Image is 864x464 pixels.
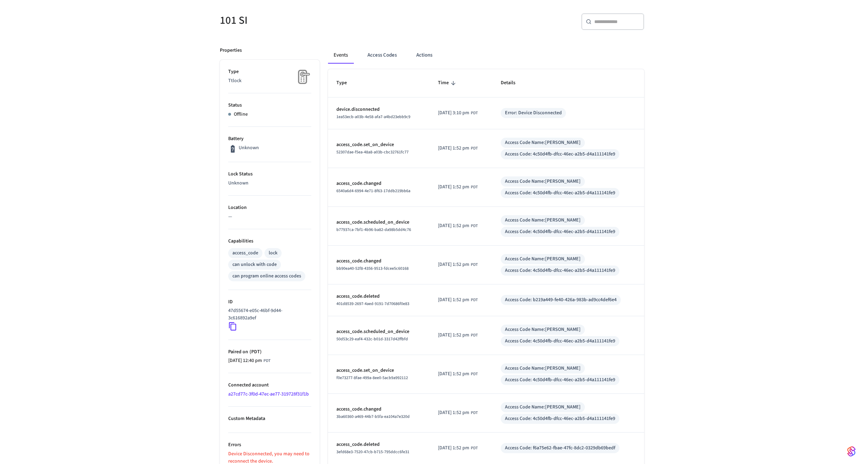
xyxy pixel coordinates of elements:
table: sticky table [328,69,644,464]
span: [DATE] 1:52 pm [438,332,469,339]
p: Capabilities [228,238,311,245]
span: PDT [471,110,478,116]
span: PDT [471,410,478,416]
p: Lock Status [228,171,311,178]
span: PDT [471,445,478,451]
p: Unknown [228,180,311,187]
span: [DATE] 1:52 pm [438,183,469,191]
div: America/Los_Angeles [438,183,478,191]
div: Access Code: 4c50d4fb-dfcc-46ec-a2b5-d4a111141fe9 [505,376,615,384]
span: PDT [471,145,478,152]
span: Type [336,78,356,88]
span: PDT [471,371,478,377]
div: Access Code: 4c50d4fb-dfcc-46ec-a2b5-d4a111141fe9 [505,415,615,422]
a: a27cd77c-3f0d-47ec-ae77-319728f31f1b [228,391,309,398]
span: 52307dae-f5ea-48a8-a03b-cbc32761fc77 [336,149,409,155]
span: [DATE] 12:40 pm [228,357,262,364]
div: Access Code: 4c50d4fb-dfcc-46ec-a2b5-d4a111141fe9 [505,338,615,345]
span: 1ea53ecb-a03b-4e58-afa7-a4bd23ebb9c9 [336,114,410,120]
div: Access Code: f6a75e62-fbae-47fc-8dc2-0329db69bedf [505,444,615,452]
div: America/Los_Angeles [228,357,270,364]
span: PDT [471,262,478,268]
p: Paired on [228,348,311,356]
div: Access Code Name: [PERSON_NAME] [505,139,581,146]
span: ( PDT ) [248,348,262,355]
p: access_code.changed [336,180,421,187]
span: 3efd68e3-7520-47cb-b715-795ddcc6fe31 [336,449,409,455]
span: bb90ea40-52f8-4356-9513-fdcee5c60168 [336,266,409,271]
p: Custom Metadata [228,415,311,422]
div: America/Los_Angeles [438,444,478,452]
div: America/Los_Angeles [438,145,478,152]
div: lock [269,249,277,257]
p: Offline [234,111,248,118]
span: 3ba60360-a469-44b7-b5fa-ea104a7e320d [336,414,410,420]
p: Status [228,102,311,109]
span: Details [501,78,524,88]
span: [DATE] 1:52 pm [438,145,469,152]
span: PDT [263,358,270,364]
p: Battery [228,135,311,143]
div: America/Los_Angeles [438,332,478,339]
div: America/Los_Angeles [438,409,478,416]
p: Errors [228,441,311,449]
p: Ttlock [228,77,311,85]
span: [DATE] 1:52 pm [438,261,469,268]
div: America/Los_Angeles [438,261,478,268]
div: America/Los_Angeles [438,296,478,304]
span: 6540a6d4-6994-4e71-8f63-17ddb219bb6a [336,188,410,194]
span: Time [438,78,458,88]
span: 401d8539-2697-4aed-9191-7d70686f0e83 [336,301,409,307]
div: Access Code Name: [PERSON_NAME] [505,217,581,224]
div: Access Code Name: [PERSON_NAME] [505,326,581,333]
p: Connected account [228,382,311,389]
span: [DATE] 1:52 pm [438,222,469,230]
h5: 101 SI [220,13,428,28]
div: access_code [232,249,258,257]
p: Location [228,204,311,211]
div: Access Code Name: [PERSON_NAME] [505,365,581,372]
span: [DATE] 1:52 pm [438,444,469,452]
p: access_code.deleted [336,441,421,448]
p: access_code.scheduled_on_device [336,219,421,226]
button: Access Codes [362,47,402,64]
img: Placeholder Lock Image [294,68,311,86]
p: access_code.deleted [336,293,421,300]
button: Events [328,47,353,64]
p: access_code.changed [336,406,421,413]
div: can unlock with code [232,261,277,268]
p: ID [228,298,311,306]
p: access_code.set_on_device [336,367,421,374]
div: Access Code Name: [PERSON_NAME] [505,255,581,263]
p: access_code.scheduled_on_device [336,328,421,335]
span: [DATE] 1:52 pm [438,409,469,416]
p: Unknown [239,144,259,152]
span: b77937ca-7bf1-4b96-ba82-da98b5dd4c76 [336,227,411,233]
div: Access Code: 4c50d4fb-dfcc-46ec-a2b5-d4a111141fe9 [505,228,615,235]
div: Access Code Name: [PERSON_NAME] [505,404,581,411]
span: 50d53c29-eaf4-432c-b01d-3317d42ffbfd [336,336,408,342]
p: — [228,213,311,220]
span: PDT [471,184,478,190]
div: America/Los_Angeles [438,370,478,378]
span: [DATE] 1:52 pm [438,370,469,378]
span: PDT [471,332,478,339]
span: f0e73277-8fae-499a-8ee0-5acb9a992112 [336,375,408,381]
p: access_code.set_on_device [336,141,421,148]
div: ant example [328,47,644,64]
div: Access Code: 4c50d4fb-dfcc-46ec-a2b5-d4a111141fe9 [505,267,615,274]
span: PDT [471,223,478,229]
div: Access Code: b219a449-fe40-426a-983b-ad9cc4def6e4 [505,296,617,304]
div: America/Los_Angeles [438,222,478,230]
div: can program online access codes [232,273,301,280]
div: Error: Device Disconnected [505,109,562,117]
p: device.disconnected [336,106,421,113]
p: access_code.changed [336,258,421,265]
span: [DATE] 1:52 pm [438,296,469,304]
p: Properties [220,47,242,54]
p: 47d55674-e05c-46bf-9d44-3c616892a9ef [228,307,308,322]
img: SeamLogoGradient.69752ec5.svg [847,446,856,457]
span: [DATE] 3:10 pm [438,109,469,117]
button: Actions [411,47,438,64]
div: Access Code: 4c50d4fb-dfcc-46ec-a2b5-d4a111141fe9 [505,151,615,158]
